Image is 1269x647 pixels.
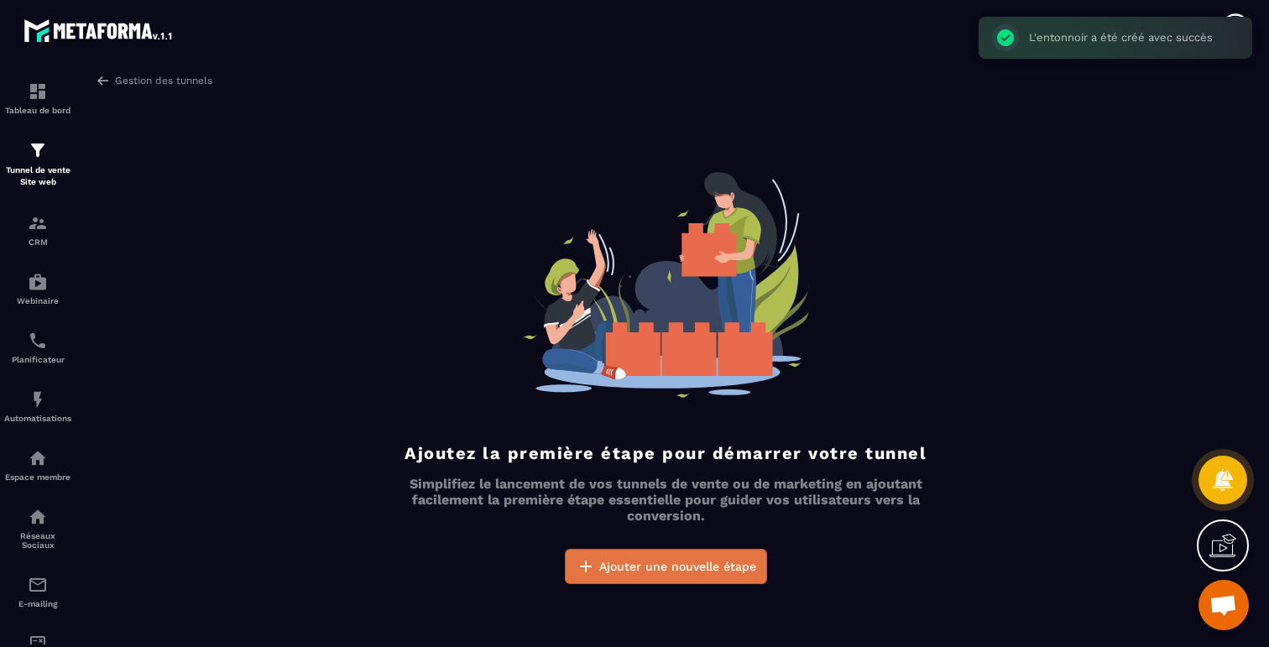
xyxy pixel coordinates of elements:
[4,472,71,482] p: Espace membre
[28,331,48,351] img: scheduler
[28,140,48,160] img: formation
[4,106,71,115] p: Tableau de bord
[4,562,71,621] a: emailemailE-mailing
[4,377,71,436] a: automationsautomationsAutomatisations
[28,448,48,468] img: automations
[4,296,71,305] p: Webinaire
[4,69,71,128] a: formationformationTableau de bord
[565,549,767,584] button: Ajouter une nouvelle étape
[4,414,71,423] p: Automatisations
[393,443,938,463] h4: Ajoutez la première étape pour démarrer votre tunnel
[4,599,71,608] p: E-mailing
[28,507,48,527] img: social-network
[393,476,938,524] p: Simplifiez le lancement de vos tunnels de vente ou de marketing en ajoutant facilement la premièr...
[599,558,756,575] span: Ajouter une nouvelle étape
[4,436,71,494] a: automationsautomationsEspace membre
[28,389,48,410] img: automations
[1198,580,1249,630] div: Ouvrir le chat
[28,575,48,595] img: email
[4,164,71,188] p: Tunnel de vente Site web
[4,355,71,364] p: Planificateur
[23,15,175,45] img: logo
[4,531,71,550] p: Réseaux Sociaux
[28,81,48,102] img: formation
[4,237,71,247] p: CRM
[4,494,71,562] a: social-networksocial-networkRéseaux Sociaux
[4,128,71,201] a: formationformationTunnel de vente Site web
[4,318,71,377] a: schedulerschedulerPlanificateur
[28,272,48,292] img: automations
[522,172,810,398] img: empty-funnel-bg.aa6bca90.svg
[4,201,71,259] a: formationformationCRM
[28,213,48,233] img: formation
[96,73,111,88] img: arrow
[4,259,71,318] a: automationsautomationsWebinaire
[96,73,212,88] a: Gestion des tunnels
